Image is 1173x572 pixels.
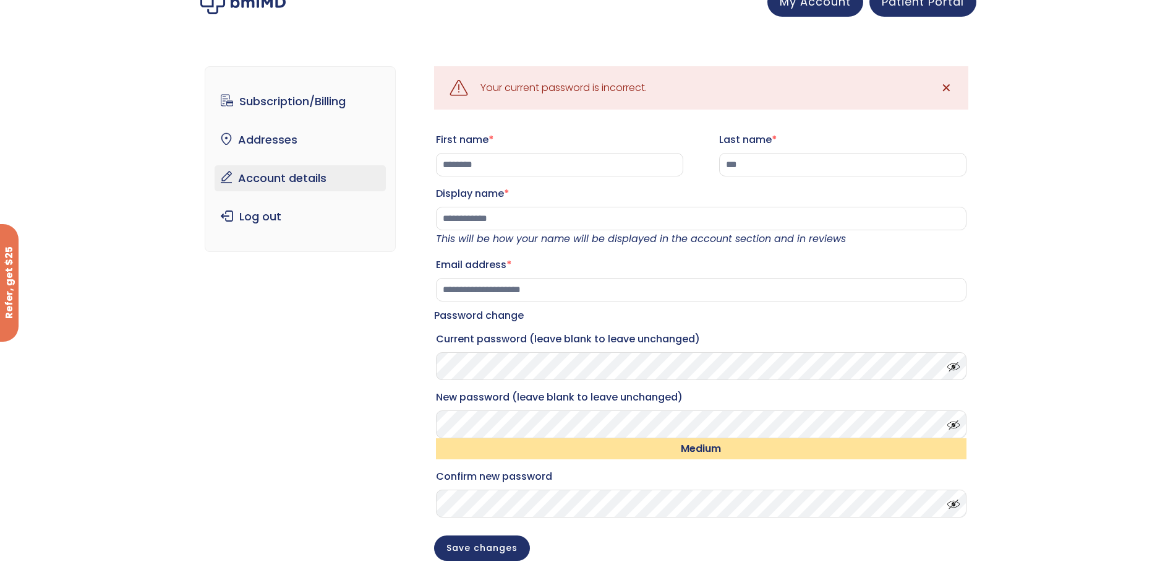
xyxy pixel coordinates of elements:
[434,307,524,324] legend: Password change
[434,535,530,561] button: Save changes
[215,204,386,230] a: Log out
[719,130,966,150] label: Last name
[436,467,966,487] label: Confirm new password
[436,184,966,204] label: Display name
[215,127,386,153] a: Addresses
[934,76,959,100] a: ✕
[436,329,966,349] label: Current password (leave blank to leave unchanged)
[480,79,647,97] div: Your current password is incorrect.
[215,165,386,191] a: Account details
[215,89,386,115] a: Subscription/Billing
[436,255,966,275] label: Email address
[436,232,846,246] em: This will be how your name will be displayed in the account section and in reviews
[436,438,966,459] div: Medium
[205,66,396,252] nav: Account pages
[436,388,966,407] label: New password (leave blank to leave unchanged)
[436,130,683,150] label: First name
[941,79,952,97] span: ✕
